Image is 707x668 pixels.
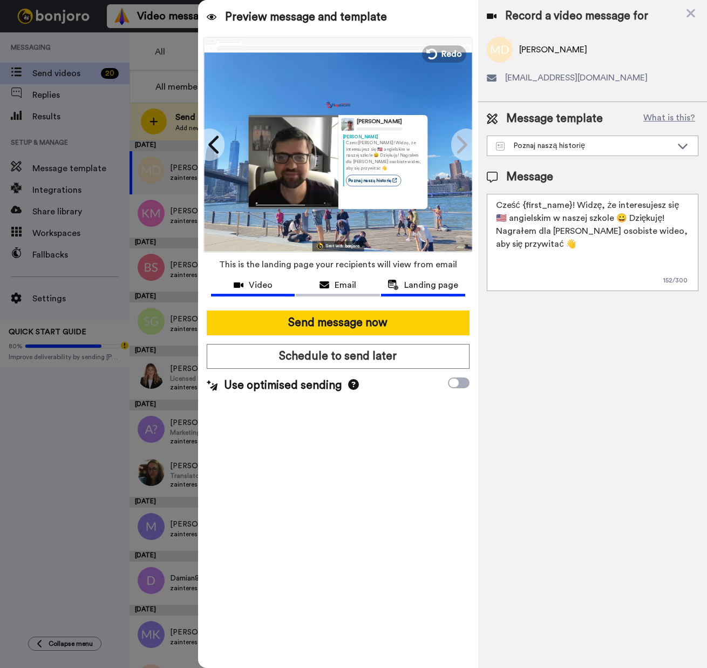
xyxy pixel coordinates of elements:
img: Bonjoro Logo [317,243,323,249]
a: Poznaj naszą historię [345,174,401,186]
img: bd840d75-63bd-47af-806a-87a85ce5fa9b [325,98,351,111]
span: Message template [506,111,603,127]
div: bonjoro [345,244,359,248]
span: Video [249,279,273,292]
button: Schedule to send later [207,344,470,369]
div: Sent with [326,244,343,248]
span: Email [335,279,356,292]
div: Poznaj naszą historię [496,140,672,151]
span: Message [506,169,553,185]
div: [PERSON_NAME] [343,133,423,139]
button: What is this? [640,111,698,127]
img: Profile Image [341,118,354,131]
span: Landing page [404,279,458,292]
p: Cześć [PERSON_NAME] ! Widzę, że interesujesz się 🇺🇸 angielskim w naszej szkole 😀 Dziękuję! Nagrał... [345,140,423,171]
textarea: Cześć {first_name}! Widzę, że interesujesz się 🇺🇸 angielskim w naszej szkole 😀 Dziękuję! Nagrałem... [487,194,698,291]
div: [PERSON_NAME] [357,118,402,125]
span: This is the landing page your recipients will view from email [219,253,457,276]
img: Message-temps.svg [496,142,505,151]
img: player-controls-full.svg [248,198,338,208]
span: [EMAIL_ADDRESS][DOMAIN_NAME] [505,71,648,84]
button: Send message now [207,311,470,335]
span: Use optimised sending [224,377,342,394]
